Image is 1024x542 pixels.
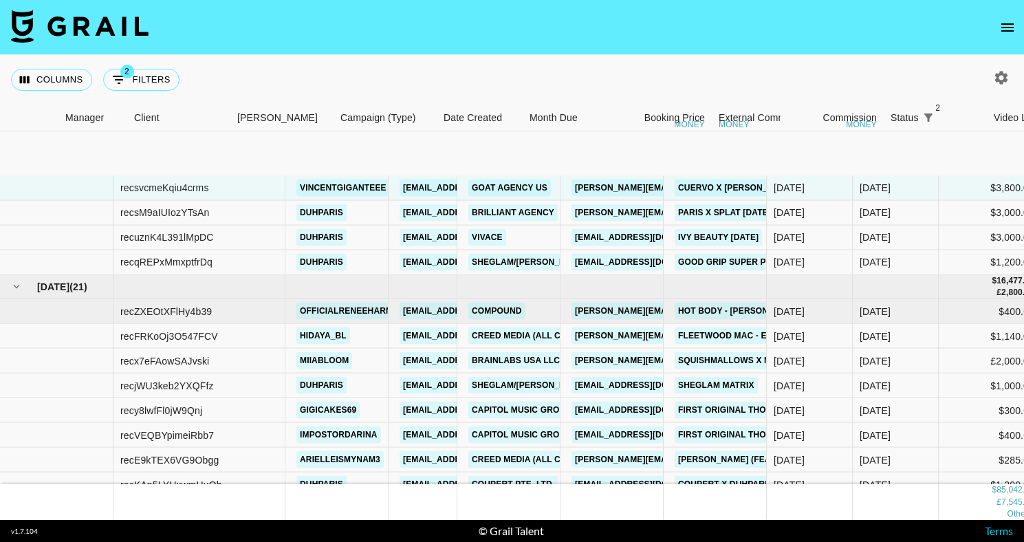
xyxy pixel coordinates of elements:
a: Goat Agency US [468,180,551,197]
div: Oct '25 [860,206,891,219]
a: [EMAIL_ADDRESS][DOMAIN_NAME] [400,204,554,221]
div: Booker [230,105,334,131]
div: 25/08/2025 [774,304,805,318]
div: £ [996,287,1001,299]
a: [PERSON_NAME][EMAIL_ADDRESS][DOMAIN_NAME] [571,451,796,468]
div: Oct '25 [860,255,891,269]
a: Capitol Music Group [468,426,574,444]
div: Sep '25 [860,304,891,318]
div: Oct '25 [860,230,891,244]
a: Fleetwood Mac - Everywhere [675,327,824,345]
div: Sep '25 [860,453,891,466]
div: 12/09/2025 [774,181,805,195]
div: Oct '25 [860,181,891,195]
div: v 1.7.104 [11,527,38,536]
a: [EMAIL_ADDRESS][DOMAIN_NAME] [400,426,554,444]
a: Compound [468,303,525,320]
div: Status [891,105,919,131]
div: money [846,120,877,129]
div: recFRKoOj3O547FCV [120,329,218,343]
div: recZXEOtXFlHy4b39 [120,304,212,318]
span: [DATE] [37,280,69,294]
div: External Commission [719,105,811,131]
div: 2 active filters [919,108,938,127]
button: Sort [938,108,957,127]
a: Paris x Splat [DATE] [675,204,774,221]
a: [PERSON_NAME] (feat. [PERSON_NAME]) - [GEOGRAPHIC_DATA] [675,451,954,468]
a: arielleismynam3 [296,451,384,468]
a: Ivy Beauty [DATE] [675,229,762,246]
a: [PERSON_NAME][EMAIL_ADDRESS][PERSON_NAME][DOMAIN_NAME] [571,204,867,221]
a: gigicakes69 [296,402,360,419]
a: Capitol Music Group [468,402,574,419]
a: [EMAIL_ADDRESS][DOMAIN_NAME] [400,451,554,468]
div: 11/09/2025 [774,428,805,442]
a: Terms [985,524,1013,537]
div: [PERSON_NAME] [237,105,318,131]
a: Good Grip Super Power Duo [675,254,816,271]
div: 23/09/2025 [774,230,805,244]
a: duhparis [296,476,347,493]
a: [EMAIL_ADDRESS][DOMAIN_NAME] [400,377,554,394]
a: Creed Media (All Campaigns) [468,451,611,468]
a: duhparis [296,229,347,246]
div: recuznK4L391lMpDC [120,230,214,244]
div: recx7eFAowSAJvski [120,354,209,367]
div: Date Created [444,105,502,131]
a: SHEGLAM/[PERSON_NAME] [468,377,590,394]
a: [PERSON_NAME][EMAIL_ADDRESS][PERSON_NAME][DOMAIN_NAME] [571,352,867,369]
div: recKAp5LYUxwmHuOh [120,477,222,491]
div: Sep '25 [860,403,891,417]
a: impostordarina [296,426,381,444]
div: Month Due [530,105,578,131]
div: recVEQBYpimeiRbb7 [120,428,214,442]
div: Client [127,105,230,131]
a: miiabloom [296,352,352,369]
div: 07/08/2025 [774,354,805,367]
a: Cuervo X [PERSON_NAME] [675,180,798,197]
div: Manager [58,105,127,131]
div: Commission [823,105,877,131]
div: 08/09/2025 [774,477,805,491]
div: Campaign (Type) [340,105,416,131]
div: Sep '25 [860,329,891,343]
a: Brainlabs USA LLC [468,352,563,369]
a: first original thought by [PERSON_NAME] [675,426,880,444]
a: duhparis [296,204,347,221]
span: 2 [120,65,134,78]
a: duhparis [296,254,347,271]
div: Campaign (Type) [334,105,437,131]
div: recsM9aIUIozYTsAn [120,206,209,219]
div: 02/08/2025 [774,378,805,392]
div: 28/08/2025 [774,329,805,343]
a: [EMAIL_ADDRESS][DOMAIN_NAME] [571,377,726,394]
div: Client [134,105,160,131]
img: Grail Talent [11,10,149,43]
a: [EMAIL_ADDRESS][DOMAIN_NAME] [400,352,554,369]
button: Select columns [11,69,92,91]
a: [EMAIL_ADDRESS][DOMAIN_NAME] [400,254,554,271]
div: money [719,120,750,129]
div: Sep '25 [860,378,891,392]
a: vincentgiganteee [296,180,390,197]
div: Date Created [437,105,523,131]
div: Month Due [523,105,609,131]
div: 18/09/2025 [774,255,805,269]
a: [EMAIL_ADDRESS][DOMAIN_NAME] [400,327,554,345]
a: Coupert X duhparis [675,476,776,493]
div: recsvcmeKqiu4crms [120,181,209,195]
a: first original thought by [PERSON_NAME] [675,402,880,419]
div: recy8lwfFl0jW9Qnj [120,403,202,417]
button: Show filters [103,69,179,91]
a: [PERSON_NAME][EMAIL_ADDRESS][PERSON_NAME][DOMAIN_NAME] [571,327,867,345]
div: recjWU3keb2YXQFfz [120,378,214,392]
button: hide children [7,277,26,296]
a: Brilliant Agency [468,204,558,221]
a: hidaya_bl [296,327,350,345]
div: £ [996,496,1001,508]
div: $ [992,275,996,287]
a: VIVACE [468,229,506,246]
span: 2 [931,101,945,115]
a: officialreneeharmoni [296,303,411,320]
div: Sep '25 [860,354,891,367]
